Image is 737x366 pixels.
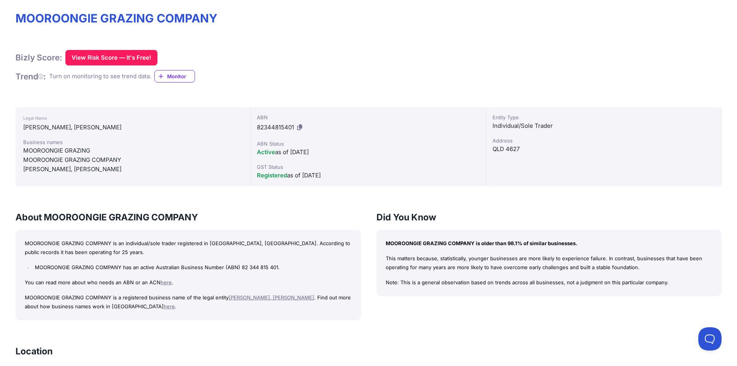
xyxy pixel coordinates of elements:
[15,211,361,223] h3: About MOOROONGIE GRAZING COMPANY
[164,303,175,309] a: here
[492,113,715,121] div: Entity Type
[492,137,715,144] div: Address
[257,113,479,121] div: ABN
[23,155,243,165] div: MOOROONGIE GRAZING COMPANY
[386,254,713,272] p: This matters because, statistically, younger businesses are more likely to experience failure. In...
[386,239,713,248] p: MOOROONGIE GRAZING COMPANY is older than 98.1% of similar businesses.
[257,171,479,180] div: as of [DATE]
[23,165,243,174] div: [PERSON_NAME], [PERSON_NAME]
[154,70,195,82] a: Monitor
[23,138,243,146] div: Business names
[15,11,722,25] h1: MOOROONGIE GRAZING COMPANY
[65,50,157,65] button: View Risk Score — It's Free!
[386,278,713,287] p: Note: This is a general observation based on trends across all businesses, not a judgment on this...
[376,211,722,223] h3: Did You Know
[23,146,243,155] div: MOOROONGIE GRAZING
[23,123,243,132] div: [PERSON_NAME], [PERSON_NAME]
[257,124,294,131] span: 82344815401
[25,239,352,257] p: MOOROONGIE GRAZING COMPANY is an individual/sole trader registered in [GEOGRAPHIC_DATA], [GEOGRAP...
[257,148,275,156] span: Active
[698,327,722,351] iframe: Toggle Customer Support
[257,163,479,171] div: GST Status
[15,52,62,63] h1: Bizly Score:
[492,144,715,154] div: QLD 4627
[229,294,314,301] a: [PERSON_NAME], [PERSON_NAME]
[15,345,53,357] h3: Location
[492,121,715,131] div: Individual/Sole Trader
[257,172,287,179] span: Registered
[161,279,172,285] a: here
[15,71,46,82] h1: Trend :
[49,72,151,81] div: Turn on monitoring to see trend data.
[25,293,352,311] p: MOOROONGIE GRAZING COMPANY is a registered business name of the legal entity . Find out more abou...
[25,278,352,287] p: You can read more about who needs an ABN or an ACN .
[167,72,195,80] span: Monitor
[257,148,479,157] div: as of [DATE]
[257,140,479,148] div: ABN Status
[23,113,243,123] div: Legal Name
[33,263,351,272] li: MOOROONGIE GRAZING COMPANY has an active Australian Business Number (ABN) 82 344 815 401.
